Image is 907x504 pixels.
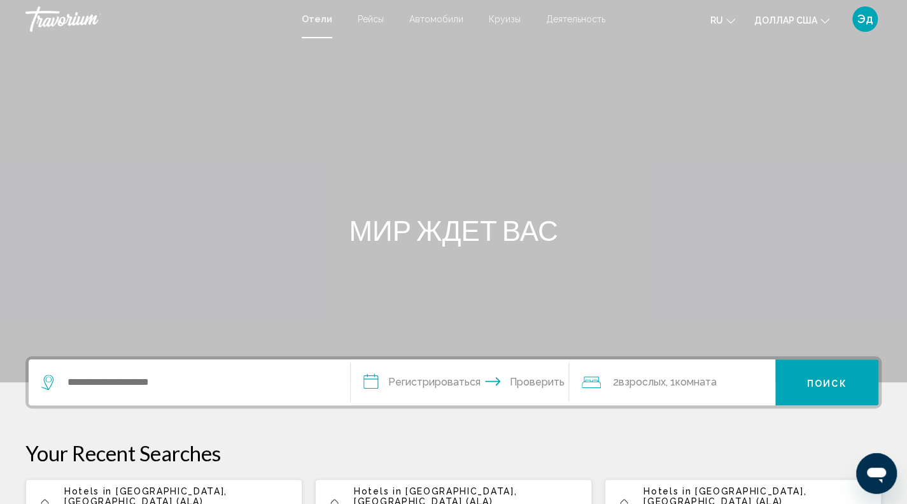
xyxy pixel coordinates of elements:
font: ru [710,15,723,25]
span: Hotels in [643,486,691,496]
span: Hotels in [354,486,402,496]
p: Your Recent Searches [25,440,882,466]
a: Круизы [489,14,521,24]
iframe: Кнопка запуска окна обмена сообщениями [856,453,897,494]
button: Путешественники: 2 взрослых, 0 детей [569,359,775,405]
button: Меню пользователя [848,6,882,32]
font: МИР ЖДЕТ ВАС [349,213,558,247]
a: Отели [302,14,332,24]
font: , 1 [665,376,675,388]
a: Автомобили [409,14,463,24]
font: Поиск [807,378,847,388]
span: Hotels in [64,486,112,496]
a: Травориум [25,6,289,32]
button: Изменить язык [710,11,735,29]
button: Поиск [775,359,878,405]
button: Изменить валюту [754,11,829,29]
div: Виджет поиска [29,359,878,405]
font: Эд [857,12,873,25]
font: взрослых [618,376,665,388]
font: 2 [612,376,618,388]
a: Деятельность [546,14,605,24]
font: комната [675,376,716,388]
button: Даты заезда и выезда [351,359,570,405]
font: доллар США [754,15,817,25]
a: Рейсы [358,14,384,24]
